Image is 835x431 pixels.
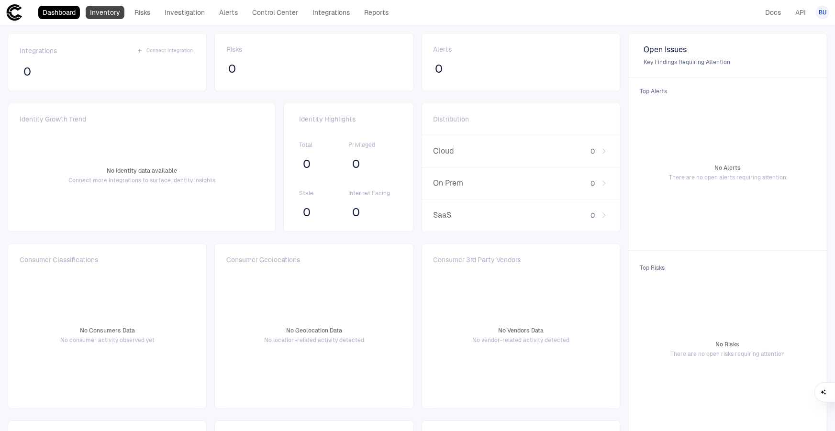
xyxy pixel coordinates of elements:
[434,115,469,123] span: Distribution
[20,46,57,55] span: Integrations
[434,210,490,220] span: SaaS
[299,156,314,172] button: 0
[348,141,398,149] span: Privileged
[286,327,342,334] span: No Geolocation Data
[352,157,360,171] span: 0
[299,115,398,123] span: Identity Highlights
[226,45,242,54] span: Risks
[130,6,155,19] a: Risks
[160,6,209,19] a: Investigation
[591,179,595,188] span: 0
[146,47,193,54] span: Connect Integration
[107,167,177,175] span: No identity data available
[644,45,812,55] span: Open Issues
[434,146,490,156] span: Cloud
[348,205,364,220] button: 0
[498,327,544,334] span: No Vendors Data
[264,336,364,344] span: No location-related activity detected
[644,58,812,66] span: Key Findings Requiring Attention
[635,82,821,101] span: Top Alerts
[308,6,354,19] a: Integrations
[761,6,785,19] a: Docs
[635,258,821,277] span: Top Risks
[23,65,31,79] span: 0
[670,350,785,358] span: There are no open risks requiring attention
[226,255,300,264] span: Consumer Geolocations
[434,61,445,77] button: 0
[714,164,741,172] span: No Alerts
[135,45,195,56] button: Connect Integration
[20,255,98,264] span: Consumer Classifications
[60,336,155,344] span: No consumer activity observed yet
[86,6,124,19] a: Inventory
[80,327,135,334] span: No Consumers Data
[303,157,311,171] span: 0
[352,205,360,220] span: 0
[38,6,80,19] a: Dashboard
[226,61,238,77] button: 0
[816,6,829,19] button: BU
[20,115,86,123] span: Identity Growth Trend
[348,189,398,197] span: Internet Facing
[215,6,242,19] a: Alerts
[791,6,810,19] a: API
[434,45,452,54] span: Alerts
[591,147,595,155] span: 0
[819,9,826,16] span: BU
[434,255,521,264] span: Consumer 3rd Party Vendors
[435,62,443,76] span: 0
[360,6,393,19] a: Reports
[299,141,348,149] span: Total
[716,341,740,348] span: No Risks
[669,174,787,181] span: There are no open alerts requiring attention
[299,189,348,197] span: Stale
[591,211,595,220] span: 0
[299,205,314,220] button: 0
[434,178,490,188] span: On Prem
[348,156,364,172] button: 0
[303,205,311,220] span: 0
[68,177,215,184] span: Connect more integrations to surface identity insights
[20,64,35,79] button: 0
[248,6,302,19] a: Control Center
[228,62,236,76] span: 0
[472,336,569,344] span: No vendor-related activity detected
